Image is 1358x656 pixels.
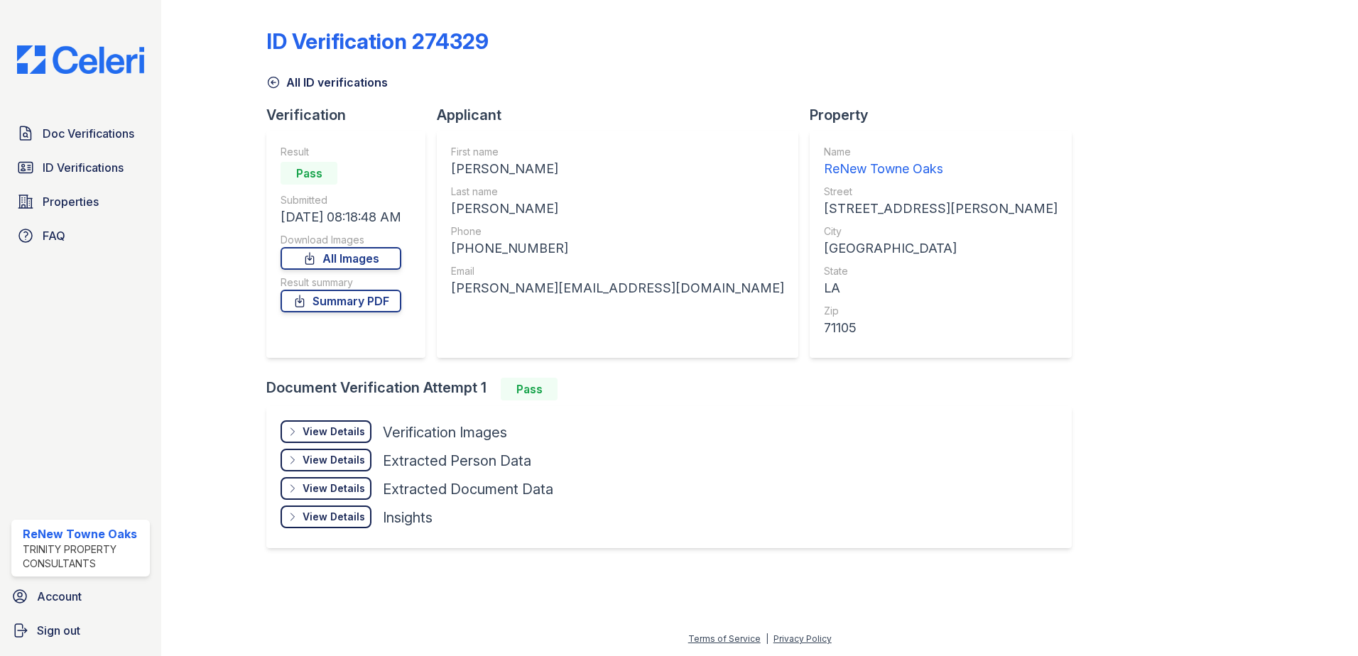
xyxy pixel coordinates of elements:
[824,304,1058,318] div: Zip
[266,74,388,91] a: All ID verifications
[23,525,144,542] div: ReNew Towne Oaks
[824,264,1058,278] div: State
[383,451,531,471] div: Extracted Person Data
[281,193,401,207] div: Submitted
[11,222,150,250] a: FAQ
[824,199,1058,219] div: [STREET_ADDRESS][PERSON_NAME]
[281,145,401,159] div: Result
[824,145,1058,179] a: Name ReNew Towne Oaks
[773,633,832,644] a: Privacy Policy
[824,185,1058,199] div: Street
[824,239,1058,258] div: [GEOGRAPHIC_DATA]
[824,318,1058,338] div: 71105
[810,105,1083,125] div: Property
[43,159,124,176] span: ID Verifications
[266,378,1083,400] div: Document Verification Attempt 1
[11,187,150,216] a: Properties
[451,185,784,199] div: Last name
[43,227,65,244] span: FAQ
[688,633,761,644] a: Terms of Service
[6,45,156,74] img: CE_Logo_Blue-a8612792a0a2168367f1c8372b55b34899dd931a85d93a1a3d3e32e68fde9ad4.png
[23,542,144,571] div: Trinity Property Consultants
[451,264,784,278] div: Email
[451,159,784,179] div: [PERSON_NAME]
[303,453,365,467] div: View Details
[266,105,437,125] div: Verification
[37,588,82,605] span: Account
[451,278,784,298] div: [PERSON_NAME][EMAIL_ADDRESS][DOMAIN_NAME]
[451,224,784,239] div: Phone
[281,290,401,312] a: Summary PDF
[824,159,1058,179] div: ReNew Towne Oaks
[281,275,401,290] div: Result summary
[303,510,365,524] div: View Details
[383,479,553,499] div: Extracted Document Data
[766,633,768,644] div: |
[451,239,784,258] div: [PHONE_NUMBER]
[43,193,99,210] span: Properties
[11,119,150,148] a: Doc Verifications
[1298,599,1344,642] iframe: chat widget
[383,508,433,527] div: Insights
[6,582,156,611] a: Account
[43,125,134,142] span: Doc Verifications
[281,233,401,247] div: Download Images
[303,481,365,496] div: View Details
[37,622,80,639] span: Sign out
[281,247,401,270] a: All Images
[281,207,401,227] div: [DATE] 08:18:48 AM
[281,162,337,185] div: Pass
[451,199,784,219] div: [PERSON_NAME]
[11,153,150,182] a: ID Verifications
[383,422,507,442] div: Verification Images
[824,224,1058,239] div: City
[824,278,1058,298] div: LA
[824,145,1058,159] div: Name
[501,378,558,400] div: Pass
[6,616,156,645] a: Sign out
[266,28,489,54] div: ID Verification 274329
[303,425,365,439] div: View Details
[451,145,784,159] div: First name
[437,105,810,125] div: Applicant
